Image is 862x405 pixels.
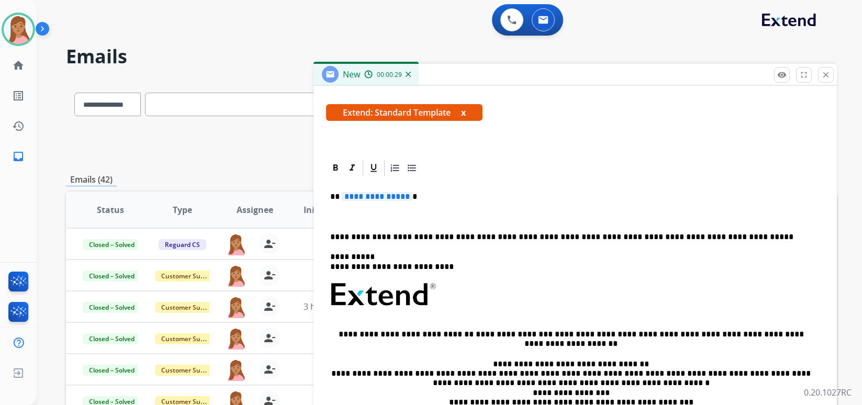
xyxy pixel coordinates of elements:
[344,160,360,176] div: Italic
[237,204,273,216] span: Assignee
[226,359,247,381] img: agent-avatar
[12,89,25,102] mat-icon: list_alt
[387,160,403,176] div: Ordered List
[821,70,831,80] mat-icon: close
[155,365,223,376] span: Customer Support
[83,333,141,344] span: Closed – Solved
[326,104,483,121] span: Extend: Standard Template
[226,328,247,350] img: agent-avatar
[226,296,247,318] img: agent-avatar
[263,363,276,376] mat-icon: person_remove
[173,204,192,216] span: Type
[155,271,223,282] span: Customer Support
[4,15,33,44] img: avatar
[343,69,360,80] span: New
[83,239,141,250] span: Closed – Solved
[226,233,247,255] img: agent-avatar
[83,365,141,376] span: Closed – Solved
[366,160,382,176] div: Underline
[83,302,141,313] span: Closed – Solved
[155,302,223,313] span: Customer Support
[159,239,206,250] span: Reguard CS
[66,173,117,186] p: Emails (42)
[304,204,351,216] span: Initial Date
[12,150,25,163] mat-icon: inbox
[155,333,223,344] span: Customer Support
[83,271,141,282] span: Closed – Solved
[97,204,124,216] span: Status
[328,160,343,176] div: Bold
[12,59,25,72] mat-icon: home
[799,70,809,80] mat-icon: fullscreen
[66,46,837,67] h2: Emails
[461,106,466,119] button: x
[226,265,247,287] img: agent-avatar
[777,70,787,80] mat-icon: remove_red_eye
[404,160,420,176] div: Bullet List
[304,301,351,312] span: 3 hours ago
[377,71,402,79] span: 00:00:29
[263,300,276,313] mat-icon: person_remove
[263,332,276,344] mat-icon: person_remove
[12,120,25,132] mat-icon: history
[804,386,852,399] p: 0.20.1027RC
[263,269,276,282] mat-icon: person_remove
[263,238,276,250] mat-icon: person_remove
